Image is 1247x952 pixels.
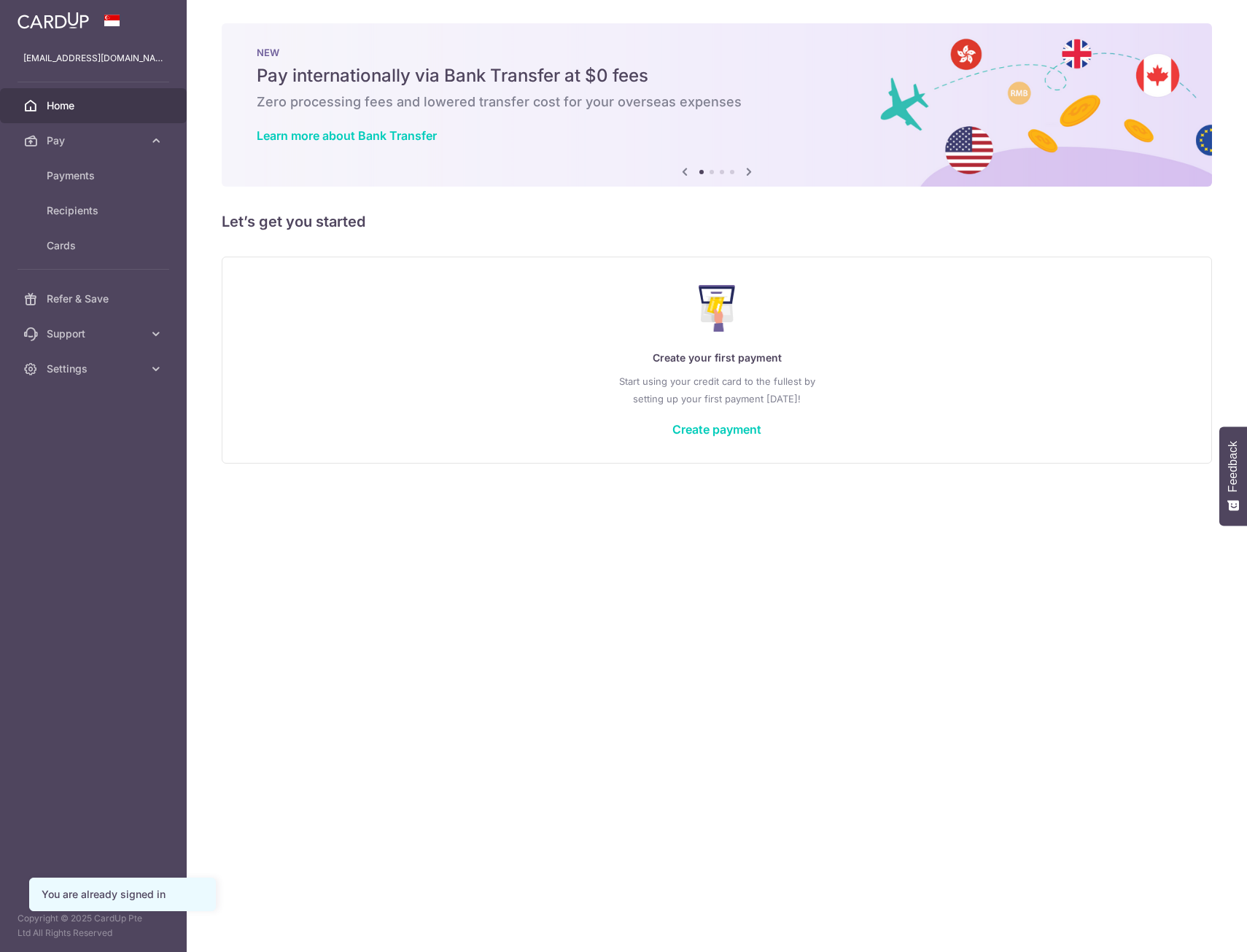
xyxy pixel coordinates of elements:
[47,362,143,376] span: Settings
[222,23,1212,187] img: Bank transfer banner
[42,887,203,902] div: You are already signed in
[222,210,1212,233] h5: Let’s get you started
[47,168,143,183] span: Payments
[252,372,1182,407] p: Start using your credit card to the fullest by setting up your first payment [DATE]!
[252,349,1182,367] p: Create your first payment
[257,64,1177,87] h5: Pay internationally via Bank Transfer at $0 fees
[1227,441,1240,492] span: Feedback
[257,93,1177,111] h6: Zero processing fees and lowered transfer cost for your overseas expenses
[257,128,437,143] a: Learn more about Bank Transfer
[47,238,143,253] span: Cards
[47,98,143,113] span: Home
[47,203,143,218] span: Recipients
[699,285,736,332] img: Make Payment
[1219,426,1247,526] button: Feedback - Show survey
[257,47,1177,58] p: NEW
[47,133,143,148] span: Pay
[47,292,143,306] span: Refer & Save
[18,12,89,29] img: CardUp
[23,51,163,66] p: [EMAIL_ADDRESS][DOMAIN_NAME]
[672,422,761,437] a: Create payment
[47,327,143,341] span: Support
